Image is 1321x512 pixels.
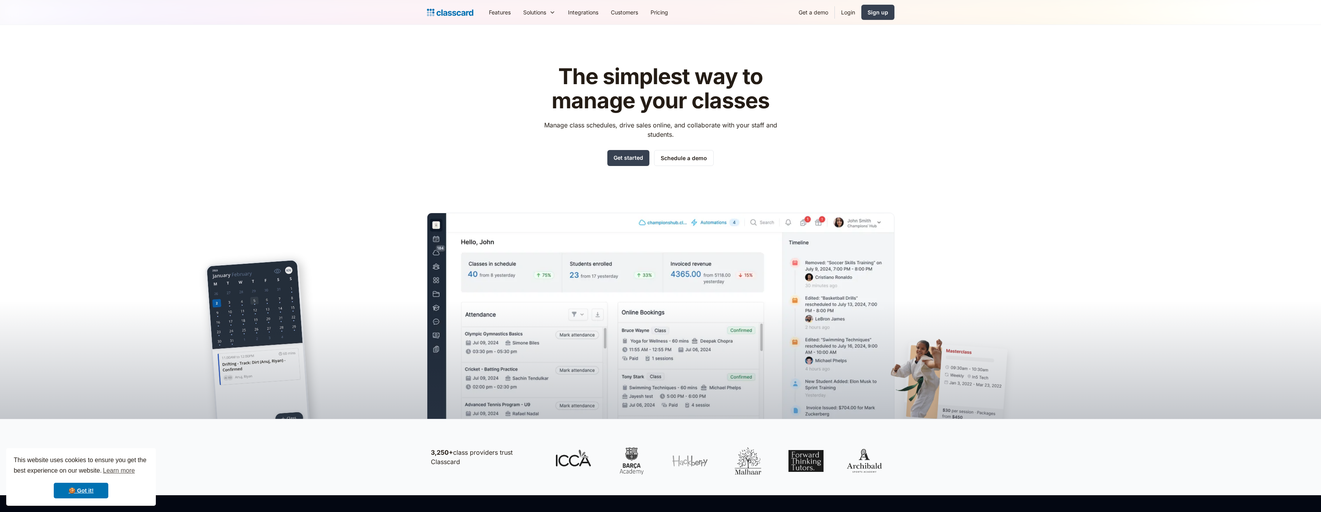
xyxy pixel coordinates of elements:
a: home [427,7,473,18]
a: Integrations [562,4,605,21]
a: Get a demo [792,4,834,21]
a: dismiss cookie message [54,483,108,498]
a: Features [483,4,517,21]
h1: The simplest way to manage your classes [537,65,784,113]
div: Solutions [523,8,546,16]
a: Sign up [861,5,894,20]
div: Solutions [517,4,562,21]
a: Pricing [644,4,674,21]
div: Sign up [868,8,888,16]
a: Schedule a demo [654,150,714,166]
a: Login [835,4,861,21]
p: class providers trust Classcard [431,448,540,466]
p: Manage class schedules, drive sales online, and collaborate with your staff and students. [537,120,784,139]
a: Get started [607,150,649,166]
div: cookieconsent [6,448,156,506]
a: Customers [605,4,644,21]
strong: 3,250+ [431,448,453,456]
a: learn more about cookies [102,465,136,477]
span: This website uses cookies to ensure you get the best experience on our website. [14,456,148,477]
